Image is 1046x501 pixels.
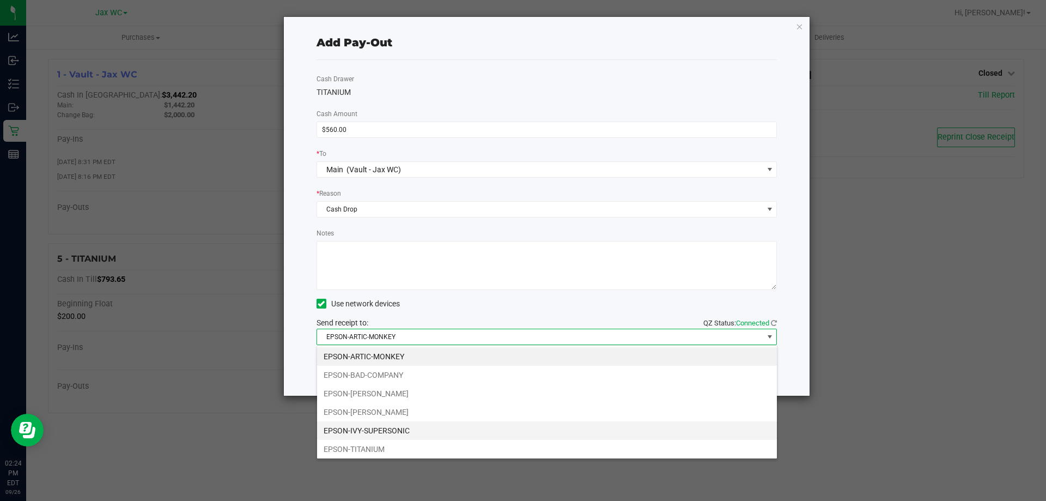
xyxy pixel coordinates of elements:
span: QZ Status: [703,319,777,327]
span: EPSON-ARTIC-MONKEY [317,329,763,345]
li: EPSON-[PERSON_NAME] [317,403,777,421]
label: To [317,149,326,159]
span: Cash Drop [317,202,763,217]
li: EPSON-TITANIUM [317,440,777,458]
span: Connected [736,319,769,327]
span: Cash Amount [317,110,357,118]
span: Main [326,165,343,174]
li: EPSON-[PERSON_NAME] [317,384,777,403]
li: EPSON-BAD-COMPANY [317,366,777,384]
li: EPSON-IVY-SUPERSONIC [317,421,777,440]
span: Send receipt to: [317,318,368,327]
span: (Vault - Jax WC) [346,165,401,174]
div: TITANIUM [317,87,777,98]
div: Add Pay-Out [317,34,392,51]
label: Use network devices [317,298,400,310]
label: Reason [317,189,341,198]
label: Notes [317,228,334,238]
label: Cash Drawer [317,74,354,84]
li: EPSON-ARTIC-MONKEY [317,347,777,366]
iframe: Resource center [11,414,44,446]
